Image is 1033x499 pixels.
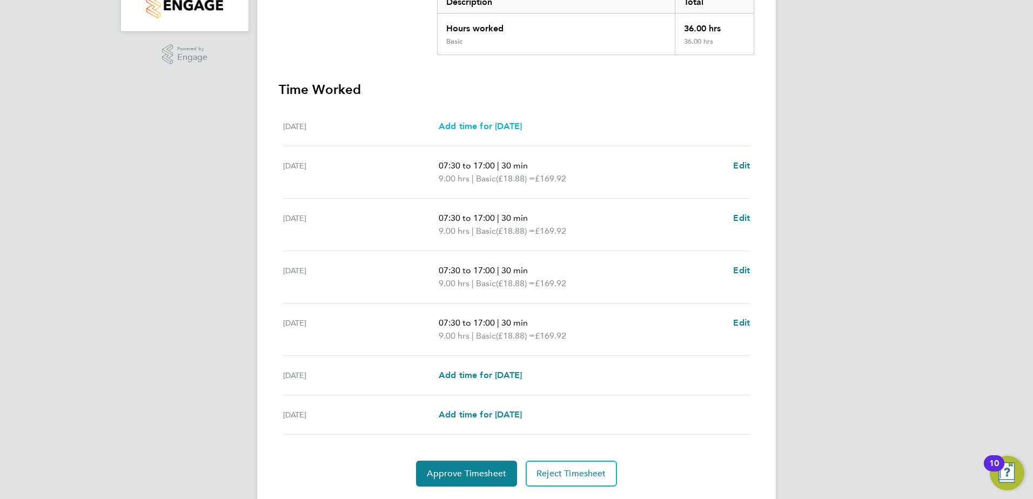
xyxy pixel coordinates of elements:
div: 36.00 hrs [675,14,754,37]
a: Add time for [DATE] [439,120,522,133]
span: 9.00 hrs [439,173,469,184]
span: £169.92 [535,173,566,184]
span: Add time for [DATE] [439,121,522,131]
button: Open Resource Center, 10 new notifications [990,456,1024,490]
span: 07:30 to 17:00 [439,265,495,275]
span: 30 min [501,318,528,328]
span: Add time for [DATE] [439,409,522,420]
span: | [497,160,499,171]
span: 30 min [501,265,528,275]
span: 30 min [501,160,528,171]
span: | [497,213,499,223]
span: Reject Timesheet [536,468,606,479]
span: Add time for [DATE] [439,370,522,380]
span: | [472,226,474,236]
span: | [472,173,474,184]
span: | [472,331,474,341]
span: Edit [733,160,750,171]
span: £169.92 [535,226,566,236]
span: Edit [733,213,750,223]
span: Basic [476,277,496,290]
a: Edit [733,264,750,277]
span: Basic [476,329,496,342]
span: (£18.88) = [496,278,535,288]
span: Edit [733,318,750,328]
div: [DATE] [283,408,439,421]
span: | [497,318,499,328]
span: £169.92 [535,331,566,341]
span: (£18.88) = [496,226,535,236]
div: Basic [446,37,462,46]
span: (£18.88) = [496,173,535,184]
div: [DATE] [283,264,439,290]
span: Powered by [177,44,207,53]
span: 07:30 to 17:00 [439,318,495,328]
a: Edit [733,159,750,172]
div: [DATE] [283,120,439,133]
div: 36.00 hrs [675,37,754,55]
span: 07:30 to 17:00 [439,160,495,171]
a: Powered byEngage [162,44,208,65]
button: Reject Timesheet [526,461,617,487]
div: [DATE] [283,212,439,238]
span: Edit [733,265,750,275]
span: 30 min [501,213,528,223]
span: | [472,278,474,288]
span: 9.00 hrs [439,278,469,288]
span: | [497,265,499,275]
a: Edit [733,212,750,225]
div: Hours worked [438,14,675,37]
a: Add time for [DATE] [439,408,522,421]
div: 10 [989,463,999,477]
span: 07:30 to 17:00 [439,213,495,223]
span: Basic [476,225,496,238]
span: Basic [476,172,496,185]
span: (£18.88) = [496,331,535,341]
h3: Time Worked [279,81,754,98]
div: [DATE] [283,316,439,342]
span: 9.00 hrs [439,331,469,341]
div: [DATE] [283,159,439,185]
span: 9.00 hrs [439,226,469,236]
span: Engage [177,53,207,62]
div: [DATE] [283,369,439,382]
a: Add time for [DATE] [439,369,522,382]
span: Approve Timesheet [427,468,506,479]
a: Edit [733,316,750,329]
button: Approve Timesheet [416,461,517,487]
span: £169.92 [535,278,566,288]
